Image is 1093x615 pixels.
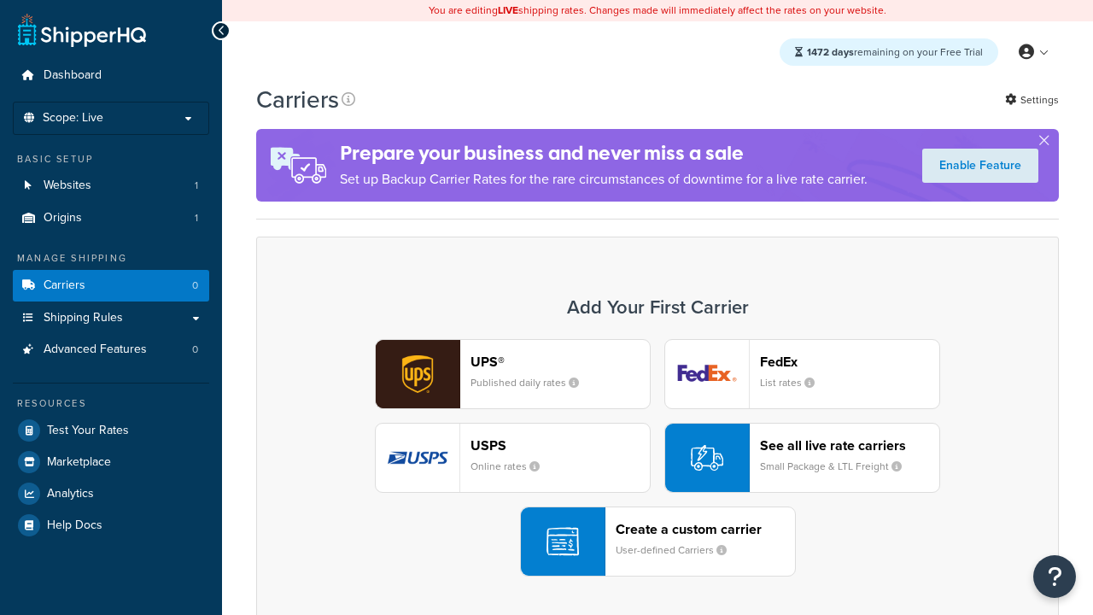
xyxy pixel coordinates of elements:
a: Websites 1 [13,170,209,202]
span: 0 [192,278,198,293]
li: Websites [13,170,209,202]
li: Advanced Features [13,334,209,366]
img: fedEx logo [665,340,749,408]
span: Marketplace [47,455,111,470]
div: Resources [13,396,209,411]
a: Shipping Rules [13,302,209,334]
a: Test Your Rates [13,415,209,446]
button: Create a custom carrierUser-defined Carriers [520,507,796,577]
img: usps logo [376,424,459,492]
span: Websites [44,179,91,193]
header: See all live rate carriers [760,437,939,454]
header: USPS [471,437,650,454]
small: User-defined Carriers [616,542,740,558]
span: Scope: Live [43,111,103,126]
button: Open Resource Center [1033,555,1076,598]
li: Origins [13,202,209,234]
h1: Carriers [256,83,339,116]
span: Help Docs [47,518,102,533]
button: ups logoUPS®Published daily rates [375,339,651,409]
button: See all live rate carriersSmall Package & LTL Freight [664,423,940,493]
img: icon-carrier-liverate-becf4550.svg [691,442,723,474]
button: fedEx logoFedExList rates [664,339,940,409]
small: List rates [760,375,828,390]
img: ad-rules-rateshop-fe6ec290ccb7230408bd80ed9643f0289d75e0ffd9eb532fc0e269fcd187b520.png [256,129,340,202]
span: Origins [44,211,82,225]
a: Advanced Features 0 [13,334,209,366]
small: Published daily rates [471,375,593,390]
span: Dashboard [44,68,102,83]
div: Manage Shipping [13,251,209,266]
a: Carriers 0 [13,270,209,302]
img: icon-carrier-custom-c93b8a24.svg [546,525,579,558]
span: Test Your Rates [47,424,129,438]
a: Dashboard [13,60,209,91]
a: ShipperHQ Home [18,13,146,47]
a: Settings [1005,88,1059,112]
div: Basic Setup [13,152,209,167]
a: Origins 1 [13,202,209,234]
div: remaining on your Free Trial [780,38,998,66]
strong: 1472 days [807,44,854,60]
span: 0 [192,343,198,357]
header: FedEx [760,354,939,370]
span: Carriers [44,278,85,293]
span: Analytics [47,487,94,501]
button: usps logoUSPSOnline rates [375,423,651,493]
span: 1 [195,211,198,225]
h3: Add Your First Carrier [274,297,1041,318]
li: Carriers [13,270,209,302]
span: Shipping Rules [44,311,123,325]
span: 1 [195,179,198,193]
h4: Prepare your business and never miss a sale [340,139,868,167]
small: Small Package & LTL Freight [760,459,915,474]
b: LIVE [498,3,518,18]
span: Advanced Features [44,343,147,357]
a: Enable Feature [922,149,1038,183]
small: Online rates [471,459,553,474]
a: Analytics [13,478,209,509]
header: UPS® [471,354,650,370]
a: Help Docs [13,510,209,541]
img: ups logo [376,340,459,408]
a: Marketplace [13,447,209,477]
p: Set up Backup Carrier Rates for the rare circumstances of downtime for a live rate carrier. [340,167,868,191]
header: Create a custom carrier [616,521,795,537]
